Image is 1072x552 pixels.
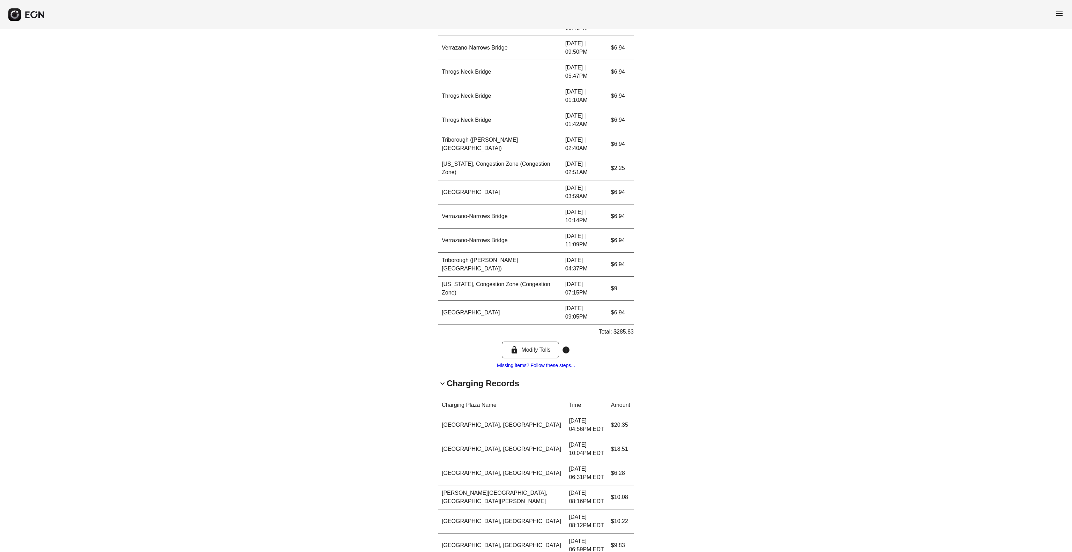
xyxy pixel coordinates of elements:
[608,204,634,229] td: $6.94
[565,397,607,413] th: Time
[608,509,634,534] td: $10.22
[562,301,608,325] td: [DATE] 09:05PM
[562,84,608,108] td: [DATE] | 01:10AM
[438,229,562,253] td: Verrazano-Narrows Bridge
[565,485,607,509] td: [DATE] 08:16PM EDT
[438,132,562,156] td: Triborough ([PERSON_NAME][GEOGRAPHIC_DATA])
[562,346,570,354] span: info
[438,156,562,180] td: [US_STATE], Congestion Zone (Congestion Zone)
[562,108,608,132] td: [DATE] | 01:42AM
[608,437,634,461] td: $18.51
[562,229,608,253] td: [DATE] | 11:09PM
[438,437,565,461] td: [GEOGRAPHIC_DATA], [GEOGRAPHIC_DATA]
[438,301,562,325] td: [GEOGRAPHIC_DATA]
[438,379,447,388] span: keyboard_arrow_down
[565,509,607,534] td: [DATE] 08:12PM EDT
[438,413,565,437] td: [GEOGRAPHIC_DATA], [GEOGRAPHIC_DATA]
[562,253,608,277] td: [DATE] 04:37PM
[438,84,562,108] td: Throgs Neck Bridge
[608,397,634,413] th: Amount
[562,156,608,180] td: [DATE] | 02:51AM
[438,36,562,60] td: Verrazano-Narrows Bridge
[608,156,634,180] td: $2.25
[438,180,562,204] td: [GEOGRAPHIC_DATA]
[608,301,634,325] td: $6.94
[608,253,634,277] td: $6.94
[497,363,575,368] a: Missing items? Follow these steps...
[438,204,562,229] td: Verrazano-Narrows Bridge
[562,204,608,229] td: [DATE] | 10:14PM
[438,509,565,534] td: [GEOGRAPHIC_DATA], [GEOGRAPHIC_DATA]
[438,397,565,413] th: Charging Plaza Name
[438,108,562,132] td: Throgs Neck Bridge
[438,277,562,301] td: [US_STATE], Congestion Zone (Congestion Zone)
[608,36,634,60] td: $6.94
[608,84,634,108] td: $6.94
[438,60,562,84] td: Throgs Neck Bridge
[510,346,519,354] span: lock
[562,36,608,60] td: [DATE] | 09:50PM
[608,132,634,156] td: $6.94
[562,277,608,301] td: [DATE] 07:15PM
[608,229,634,253] td: $6.94
[502,342,559,358] button: Modify Tolls
[562,60,608,84] td: [DATE] | 05:47PM
[608,413,634,437] td: $20.35
[438,253,562,277] td: Triborough ([PERSON_NAME][GEOGRAPHIC_DATA])
[608,108,634,132] td: $6.94
[562,180,608,204] td: [DATE] | 03:59AM
[608,461,634,485] td: $6.28
[438,461,565,485] td: [GEOGRAPHIC_DATA], [GEOGRAPHIC_DATA]
[565,413,607,437] td: [DATE] 04:56PM EDT
[1055,9,1064,18] span: menu
[608,277,634,301] td: $9
[608,485,634,509] td: $10.08
[608,180,634,204] td: $6.94
[562,132,608,156] td: [DATE] | 02:40AM
[565,461,607,485] td: [DATE] 06:31PM EDT
[608,60,634,84] td: $6.94
[447,378,519,389] h2: Charging Records
[438,485,565,509] td: [PERSON_NAME][GEOGRAPHIC_DATA], [GEOGRAPHIC_DATA][PERSON_NAME]
[598,328,634,336] p: Total: $285.83
[565,437,607,461] td: [DATE] 10:04PM EDT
